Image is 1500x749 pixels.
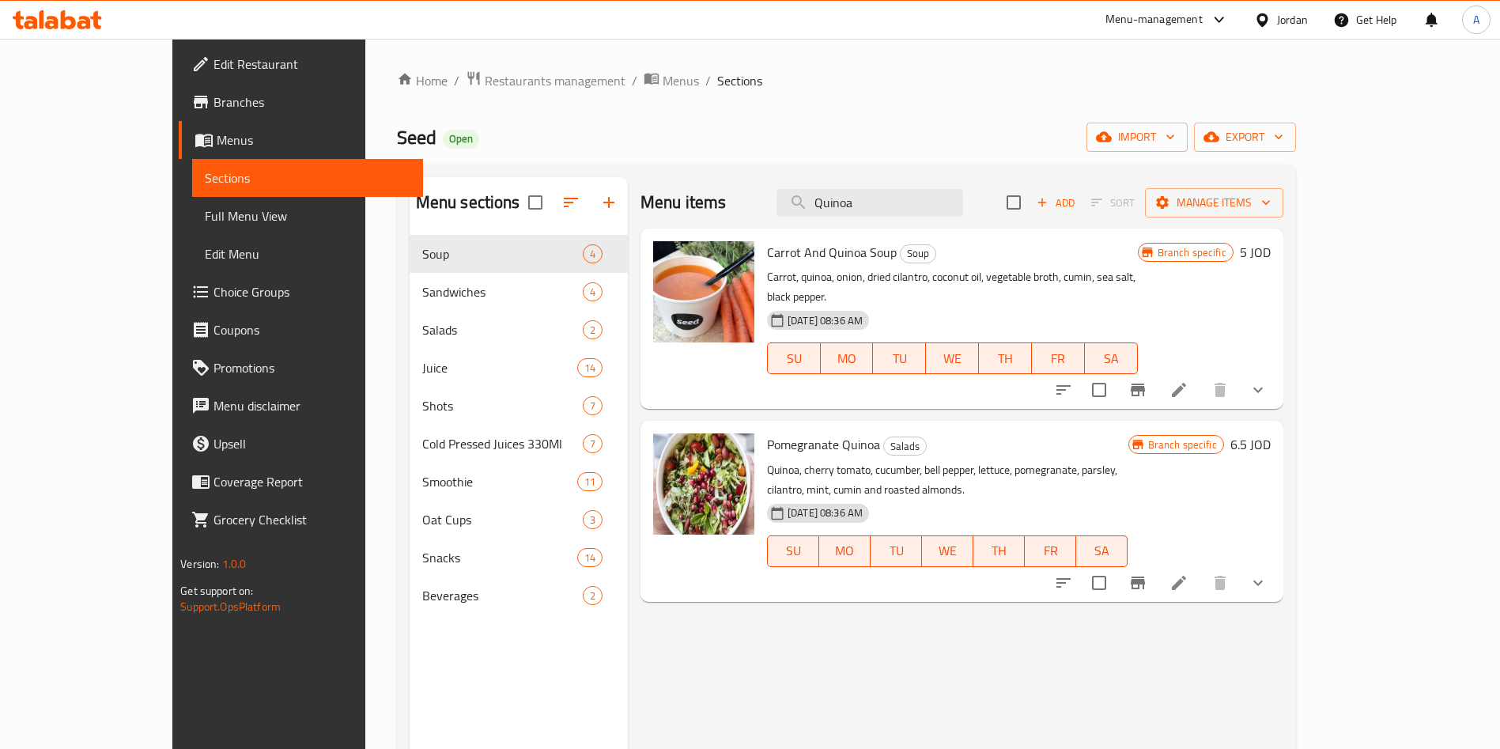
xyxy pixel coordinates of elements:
[1169,380,1188,399] a: Edit menu item
[410,463,628,501] div: Smoothie11
[717,71,762,90] span: Sections
[180,554,219,574] span: Version:
[179,425,423,463] a: Upsell
[180,596,281,617] a: Support.OpsPlatform
[821,342,874,374] button: MO
[179,45,423,83] a: Edit Restaurant
[222,554,247,574] span: 1.0.0
[901,244,935,263] span: Soup
[932,347,973,370] span: WE
[979,342,1032,374] button: TH
[422,510,583,529] div: Oat Cups
[1145,188,1283,218] button: Manage items
[179,501,423,539] a: Grocery Checklist
[410,273,628,311] div: Sandwiches4
[584,437,602,452] span: 7
[1239,564,1277,602] button: show more
[422,548,577,567] div: Snacks
[213,510,410,529] span: Grocery Checklist
[997,186,1030,219] span: Select section
[767,342,821,374] button: SU
[583,510,603,529] div: items
[1473,11,1479,28] span: A
[1099,127,1175,147] span: import
[584,588,602,603] span: 2
[922,535,973,567] button: WE
[422,586,583,605] span: Beverages
[1038,347,1079,370] span: FR
[583,396,603,415] div: items
[767,267,1138,307] p: Carrot, quinoa, onion, dried cilantro, coconut oil, vegetable broth, cumin, sea salt, black pepper.
[583,320,603,339] div: items
[632,71,637,90] li: /
[578,361,602,376] span: 14
[410,425,628,463] div: Cold Pressed Juices 330Ml7
[213,396,410,415] span: Menu disclaimer
[179,349,423,387] a: Promotions
[1158,193,1271,213] span: Manage items
[422,472,577,491] span: Smoothie
[583,586,603,605] div: items
[205,206,410,225] span: Full Menu View
[179,463,423,501] a: Coverage Report
[767,460,1128,500] p: Quinoa, cherry tomato, cucumber, bell pepper, lettuce, pomegranate, parsley, cilantro, mint, cumi...
[422,434,583,453] div: Cold Pressed Juices 330Ml
[577,358,603,377] div: items
[883,437,927,456] div: Salads
[192,235,423,273] a: Edit Menu
[422,244,583,263] span: Soup
[422,282,583,301] span: Sandwiches
[1030,191,1081,215] span: Add item
[584,513,602,528] span: 3
[1142,437,1223,452] span: Branch specific
[416,191,520,214] h2: Menu sections
[1086,123,1188,152] button: import
[179,121,423,159] a: Menus
[1025,535,1076,567] button: FR
[410,539,628,577] div: Snacks14
[774,539,813,562] span: SU
[1076,535,1128,567] button: SA
[422,396,583,415] span: Shots
[781,505,869,520] span: [DATE] 08:36 AM
[410,349,628,387] div: Juice14
[1045,371,1082,409] button: sort-choices
[1201,564,1239,602] button: delete
[653,433,754,535] img: Pomegranate Quinoa
[1082,539,1121,562] span: SA
[213,282,410,301] span: Choice Groups
[774,347,814,370] span: SU
[454,71,459,90] li: /
[1151,245,1233,260] span: Branch specific
[443,132,479,146] span: Open
[871,535,922,567] button: TU
[1031,539,1070,562] span: FR
[767,240,897,264] span: Carrot And Quinoa Soup
[1119,371,1157,409] button: Branch-specific-item
[205,168,410,187] span: Sections
[213,358,410,377] span: Promotions
[179,311,423,349] a: Coupons
[577,472,603,491] div: items
[192,159,423,197] a: Sections
[1207,127,1283,147] span: export
[397,70,1296,91] nav: breadcrumb
[213,320,410,339] span: Coupons
[410,387,628,425] div: Shots7
[584,285,602,300] span: 4
[1239,371,1277,409] button: show more
[879,347,920,370] span: TU
[397,119,436,155] span: Seed
[180,581,253,601] span: Get support on:
[767,433,880,456] span: Pomegranate Quinoa
[1030,191,1081,215] button: Add
[583,244,603,263] div: items
[213,434,410,453] span: Upsell
[1045,564,1082,602] button: sort-choices
[179,83,423,121] a: Branches
[485,71,625,90] span: Restaurants management
[1091,347,1132,370] span: SA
